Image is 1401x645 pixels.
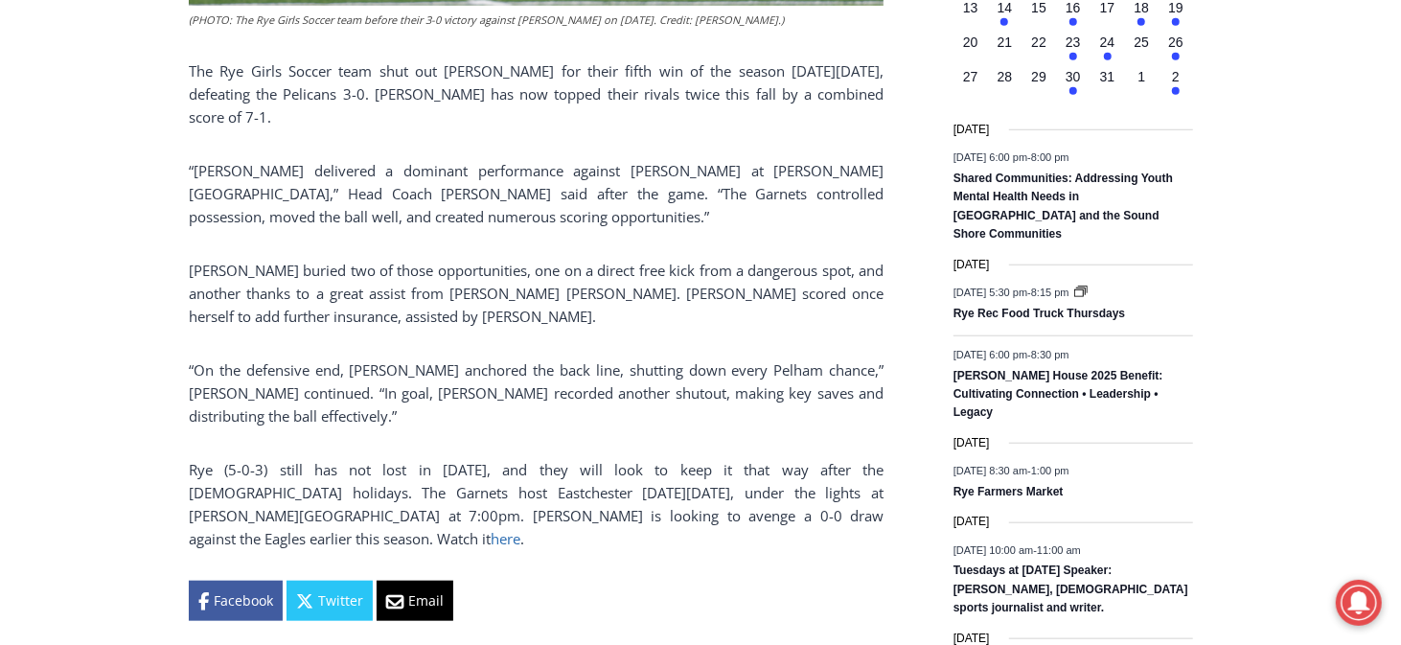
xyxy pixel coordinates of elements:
[1137,18,1145,26] em: Has events
[953,466,1027,477] span: [DATE] 8:30 am
[953,349,1069,360] time: -
[189,12,884,29] figcaption: (PHOTO: The Rye Girls Soccer team before their 3-0 victory against [PERSON_NAME] on [DATE]. Credi...
[1135,35,1150,50] time: 25
[1091,33,1125,67] button: 24 Has events
[953,544,1081,556] time: -
[1069,18,1077,26] em: Has events
[1069,53,1077,60] em: Has events
[1172,87,1180,95] em: Has events
[1066,69,1081,84] time: 30
[1031,152,1069,164] span: 8:00 pm
[1022,67,1056,102] button: 29
[953,513,990,531] time: [DATE]
[998,69,1013,84] time: 28
[1031,349,1069,360] span: 8:30 pm
[1031,466,1069,477] span: 1:00 pm
[953,121,990,139] time: [DATE]
[953,288,1027,299] span: [DATE] 5:30 pm
[953,544,1034,556] span: [DATE] 10:00 am
[1124,67,1159,102] button: 1
[1100,69,1115,84] time: 31
[953,172,1173,242] a: Shared Communities: Addressing Youth Mental Health Needs in [GEOGRAPHIC_DATA] and the Sound Shore...
[287,581,373,621] a: Twitter
[189,458,884,550] p: Rye (5-0-3) still has not lost in [DATE], and they will look to keep it that way after the [DEMOG...
[189,259,884,328] p: [PERSON_NAME] buried two of those opportunities, one on a direct free kick from a dangerous spot,...
[953,466,1069,477] time: -
[1031,69,1046,84] time: 29
[1037,544,1081,556] span: 11:00 am
[1159,33,1193,67] button: 26 Has events
[953,434,990,452] time: [DATE]
[1091,67,1125,102] button: 31
[189,159,884,228] p: “[PERSON_NAME] delivered a dominant performance against [PERSON_NAME] at [PERSON_NAME][GEOGRAPHIC...
[953,152,1027,164] span: [DATE] 6:00 pm
[1159,67,1193,102] button: 2 Has events
[1056,33,1091,67] button: 23 Has events
[1066,35,1081,50] time: 23
[1124,33,1159,67] button: 25
[1031,35,1046,50] time: 22
[1069,87,1077,95] em: Has events
[189,581,283,621] a: Facebook
[1022,33,1056,67] button: 22
[491,529,520,548] a: here
[988,33,1022,67] button: 21
[963,69,978,84] time: 27
[1104,53,1112,60] em: Has events
[988,67,1022,102] button: 28
[953,33,988,67] button: 20
[189,59,884,128] p: The Rye Girls Soccer team shut out [PERSON_NAME] for their fifth win of the season [DATE][DATE], ...
[1031,288,1069,299] span: 8:15 pm
[1172,53,1180,60] em: Has events
[953,564,1188,616] a: Tuesdays at [DATE] Speaker: [PERSON_NAME], [DEMOGRAPHIC_DATA] sports journalist and writer.
[377,581,453,621] a: Email
[953,349,1027,360] span: [DATE] 6:00 pm
[1172,18,1180,26] em: Has events
[953,485,1064,500] a: Rye Farmers Market
[953,67,988,102] button: 27
[998,35,1013,50] time: 21
[1172,69,1180,84] time: 2
[953,307,1125,322] a: Rye Rec Food Truck Thursdays
[1137,69,1145,84] time: 1
[1168,35,1183,50] time: 26
[953,152,1069,164] time: -
[953,288,1072,299] time: -
[953,256,990,274] time: [DATE]
[1000,18,1008,26] em: Has events
[189,358,884,427] p: “On the defensive end, [PERSON_NAME] anchored the back line, shutting down every Pelham chance,” ...
[963,35,978,50] time: 20
[1100,35,1115,50] time: 24
[953,369,1163,422] a: [PERSON_NAME] House 2025 Benefit: Cultivating Connection • Leadership • Legacy
[1056,67,1091,102] button: 30 Has events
